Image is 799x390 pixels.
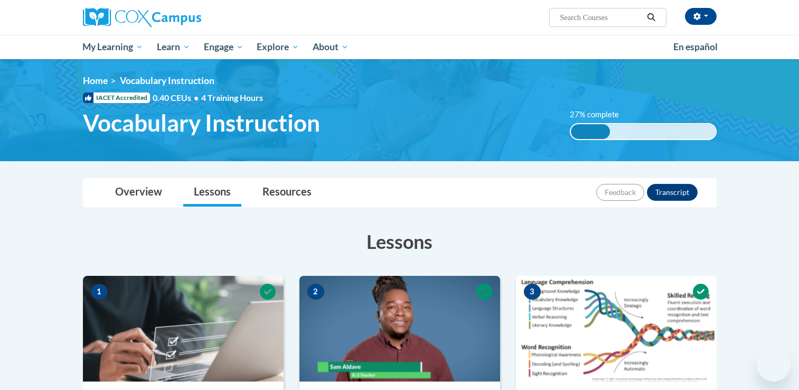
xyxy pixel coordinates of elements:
a: Explore [250,35,306,59]
span: IACET Accredited [83,92,150,103]
a: Learn [150,35,197,59]
span: • [194,92,199,103]
a: Home [83,75,108,86]
span: Vocabulary Instruction [83,109,320,137]
a: Lessons [183,179,241,207]
span: 0.40 CEUs [153,92,201,104]
a: Overview [105,179,173,207]
img: Cox Campus [83,8,201,27]
span: En español [673,41,718,52]
span: Vocabulary Instruction [120,75,214,86]
span: 4 Training Hours [201,92,263,103]
input: Search Courses [559,11,643,24]
button: Feedback [596,184,644,201]
div: Main menu [67,35,732,59]
a: Resources [252,179,322,207]
span: About [313,41,349,53]
div: 27% complete [571,124,610,139]
a: My Learning [76,35,151,59]
span: 2 [307,284,324,300]
span: Learn [157,41,190,53]
a: Engage [197,35,250,59]
span: My Learning [82,41,143,53]
iframe: Button to launch messaging window [757,348,791,382]
label: 27% complete [570,109,631,120]
a: En español [666,36,725,58]
span: 3 [524,284,541,300]
span: 1 [91,284,108,300]
a: Cox Campus [83,8,284,27]
img: Course Image [83,276,284,382]
button: Transcript [647,184,698,201]
h3: Lessons [83,228,717,255]
img: Course Image [516,276,717,382]
button: Search [643,11,659,24]
span: Explore [257,41,299,53]
a: About [306,35,355,59]
img: Course Image [299,276,500,382]
span: Engage [204,41,243,53]
button: Account Settings [685,8,717,25]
